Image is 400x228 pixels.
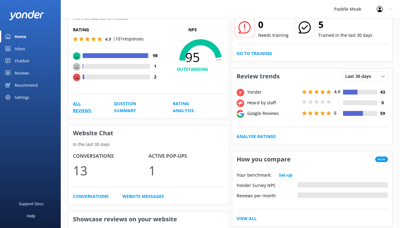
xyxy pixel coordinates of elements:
h4: OUTSTANDING [161,66,224,73]
div: Inbox [15,43,25,55]
h4: 59 [377,110,388,117]
h4: 0 [377,99,388,106]
div: Home [15,30,26,43]
img: yonder-white-logo.png [9,10,44,20]
p: | 101 responses [113,36,144,42]
a: Go to Training [237,50,272,57]
p: Needs training [258,32,289,39]
div: Reviews per month [237,192,297,198]
h4: Active Pop-ups [149,152,224,160]
p: Trained in the last 30 days [318,32,372,39]
div: Support Docs [19,198,43,210]
a: Question Summary [114,100,159,114]
span: 4.9 [334,89,340,95]
div: Help [27,210,35,222]
a: Analyse Ratings [237,133,276,140]
div: Yonder Survey NPS [237,182,297,188]
div: Google Reviews [246,110,300,117]
p: NPS [161,26,224,33]
div: Reviews [15,67,29,79]
a: View All [237,215,257,222]
h3: How you compare [232,151,295,167]
span: Last 30 days [345,73,375,80]
div: Chatbot [15,55,29,67]
h5: Rating [73,26,161,33]
p: Your benchmark: [237,172,272,178]
p: 1 [149,160,224,181]
h2: 0 [258,17,289,32]
p: 13 [73,160,149,181]
a: All Reviews [73,100,100,114]
h4: Conversations [73,152,149,160]
p: In the last 30 days [68,141,229,148]
div: Settings [15,91,29,103]
a: Conversations [73,193,109,200]
span: 4.9 [105,36,111,42]
div: Recommend [15,79,38,91]
h4: 1 [150,63,161,70]
div: Yonder [246,89,300,95]
h2: 5 [318,17,372,32]
a: Set-up [279,172,292,178]
h3: Website Chat [68,125,229,141]
span: 5 [334,110,337,116]
h4: 98 [150,52,161,59]
a: Website Messages [122,193,164,200]
h3: Showcase reviews on your website [68,211,229,227]
h4: 2 [150,74,161,80]
h4: 43 [377,89,388,95]
a: Rating Analysis [173,100,211,114]
h3: Review trends [232,68,284,84]
div: Heard by staff [246,99,300,106]
span: New [375,157,388,162]
span: 95 [161,50,224,65]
